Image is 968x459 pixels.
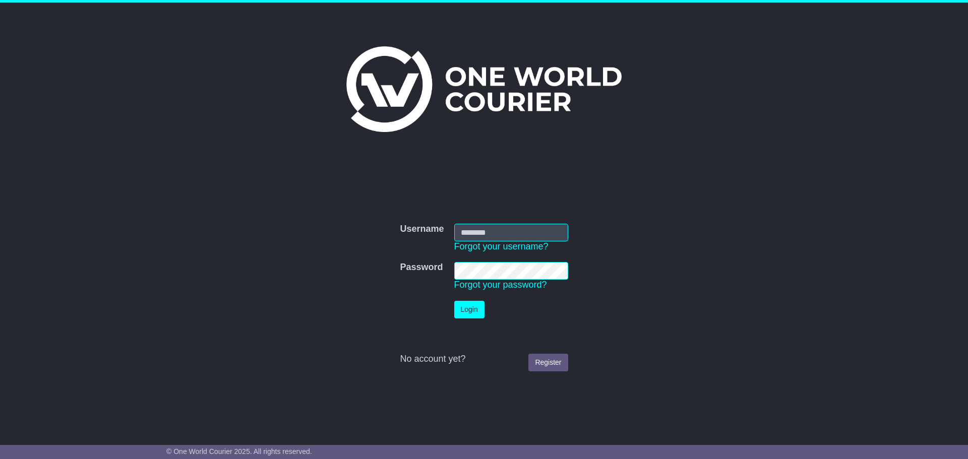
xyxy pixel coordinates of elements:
img: One World [346,46,622,132]
label: Username [400,224,444,235]
span: © One World Courier 2025. All rights reserved. [166,447,312,455]
a: Forgot your username? [454,241,549,251]
label: Password [400,262,443,273]
button: Login [454,301,485,318]
a: Register [528,354,568,371]
div: No account yet? [400,354,568,365]
a: Forgot your password? [454,280,547,290]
